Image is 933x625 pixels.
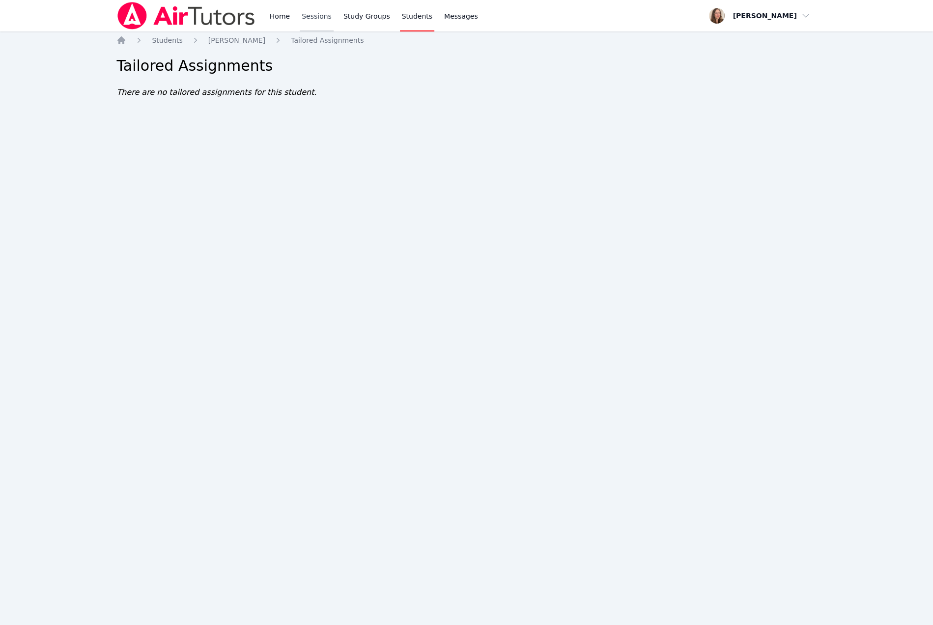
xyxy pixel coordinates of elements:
span: [PERSON_NAME] [208,36,265,44]
span: Students [152,36,182,44]
a: Tailored Assignments [291,35,364,45]
span: Tailored Assignments [291,36,364,44]
img: Air Tutors [116,2,255,29]
a: Students [152,35,182,45]
h1: Tailored Assignments [116,57,816,75]
nav: Breadcrumb [116,35,816,45]
a: [PERSON_NAME] [208,35,265,45]
span: There are no tailored assignments for this student. [116,87,316,97]
span: Messages [444,11,478,21]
